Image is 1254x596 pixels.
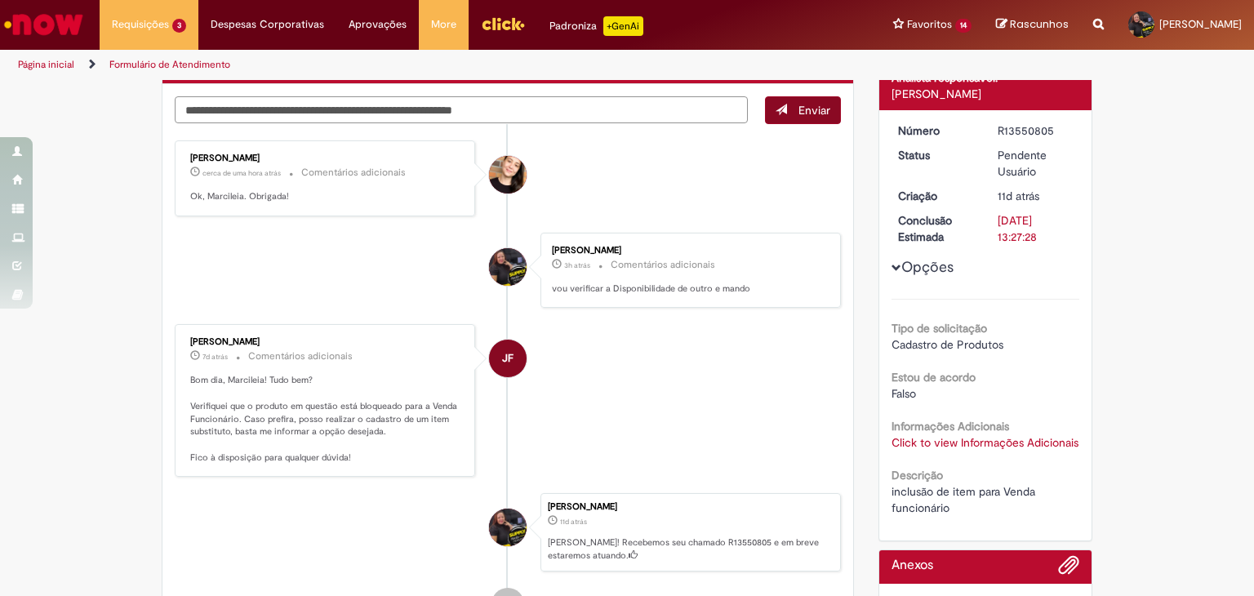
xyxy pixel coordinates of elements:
div: [PERSON_NAME] [548,502,832,512]
div: R13550805 [998,122,1074,139]
dt: Conclusão Estimada [886,212,986,245]
div: [PERSON_NAME] [892,86,1080,102]
div: Padroniza [549,16,643,36]
span: cerca de uma hora atrás [202,168,281,178]
span: More [431,16,456,33]
img: ServiceNow [2,8,86,41]
span: Requisições [112,16,169,33]
a: Formulário de Atendimento [109,58,230,71]
time: 19/09/2025 13:55:44 [998,189,1039,203]
b: Descrição [892,468,943,483]
span: inclusão de item para Venda funcionário [892,484,1038,515]
div: Jeter Filho [489,340,527,377]
div: 19/09/2025 13:55:44 [998,188,1074,204]
span: [PERSON_NAME] [1159,17,1242,31]
a: Rascunhos [996,17,1069,33]
span: Enviar [798,103,830,118]
span: 3h atrás [564,260,590,270]
span: Despesas Corporativas [211,16,324,33]
p: vou verificar a Disponibilidade de outro e mando [552,282,824,296]
div: Marcileia Lima Guimaraes [489,509,527,546]
div: Sabrina De Vasconcelos [489,156,527,193]
dt: Criação [886,188,986,204]
textarea: Digite sua mensagem aqui... [175,96,748,124]
small: Comentários adicionais [611,258,715,272]
div: [PERSON_NAME] [552,246,824,256]
div: [PERSON_NAME] [190,153,462,163]
a: Página inicial [18,58,74,71]
small: Comentários adicionais [248,349,353,363]
ul: Trilhas de página [12,50,824,80]
li: Marcileia Lima Guimaraes [175,493,841,572]
p: +GenAi [603,16,643,36]
span: 11d atrás [998,189,1039,203]
span: 7d atrás [202,352,228,362]
div: Marcileia Lima Guimaraes [489,248,527,286]
button: Enviar [765,96,841,124]
span: 11d atrás [560,517,587,527]
span: Falso [892,386,916,401]
b: Estou de acordo [892,370,976,385]
h2: Anexos [892,558,933,573]
p: [PERSON_NAME]! Recebemos seu chamado R13550805 e em breve estaremos atuando. [548,536,832,562]
div: Pendente Usuário [998,147,1074,180]
span: 3 [172,19,186,33]
span: 14 [955,19,972,33]
div: [DATE] 13:27:28 [998,212,1074,245]
b: Tipo de solicitação [892,321,987,336]
time: 19/09/2025 13:55:44 [560,517,587,527]
dt: Número [886,122,986,139]
span: Favoritos [907,16,952,33]
a: Click to view Informações Adicionais [892,435,1078,450]
div: [PERSON_NAME] [190,337,462,347]
span: JF [502,339,514,378]
img: click_logo_yellow_360x200.png [481,11,525,36]
dt: Status [886,147,986,163]
small: Comentários adicionais [301,166,406,180]
span: Aprovações [349,16,407,33]
span: Rascunhos [1010,16,1069,32]
button: Adicionar anexos [1058,554,1079,584]
p: Ok, Marcileia. Obrigada! [190,190,462,203]
p: Bom dia, Marcileia! Tudo bem? Verifiquei que o produto em questão está bloqueado para a Venda Fun... [190,374,462,464]
span: Cadastro de Produtos [892,337,1003,352]
b: Informações Adicionais [892,419,1009,434]
time: 23/09/2025 08:56:47 [202,352,228,362]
